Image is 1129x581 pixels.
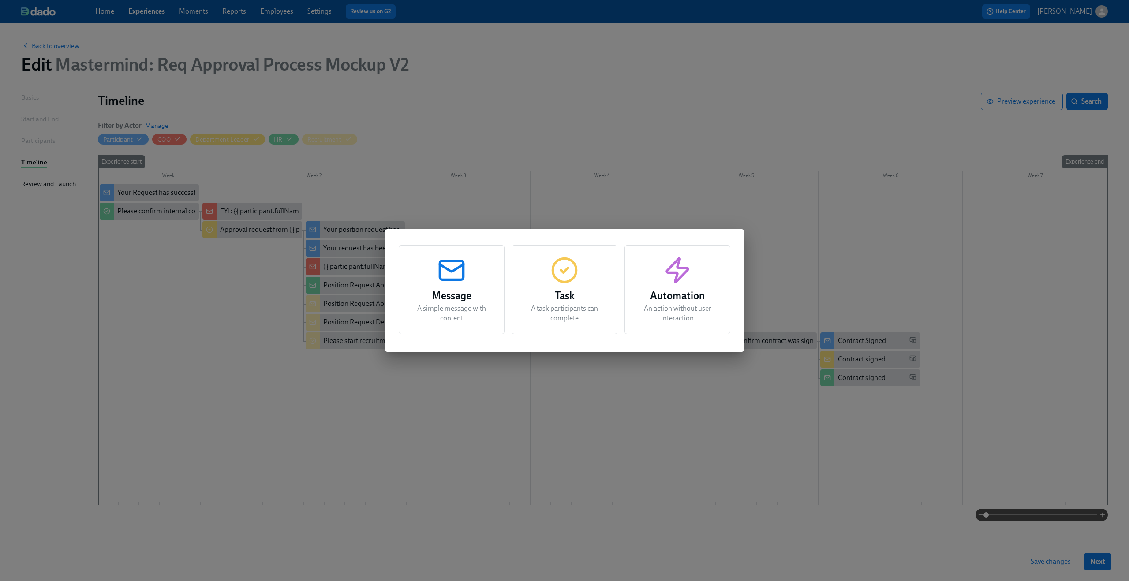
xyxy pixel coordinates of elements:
button: AutomationAn action without user interaction [624,245,730,334]
p: A task participants can complete [523,304,606,323]
p: An action without user interaction [636,304,719,323]
h3: Message [410,288,493,304]
h3: Automation [636,288,719,304]
h3: Task [523,288,606,304]
button: TaskA task participants can complete [512,245,617,334]
button: MessageA simple message with content [399,245,505,334]
p: A simple message with content [410,304,493,323]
